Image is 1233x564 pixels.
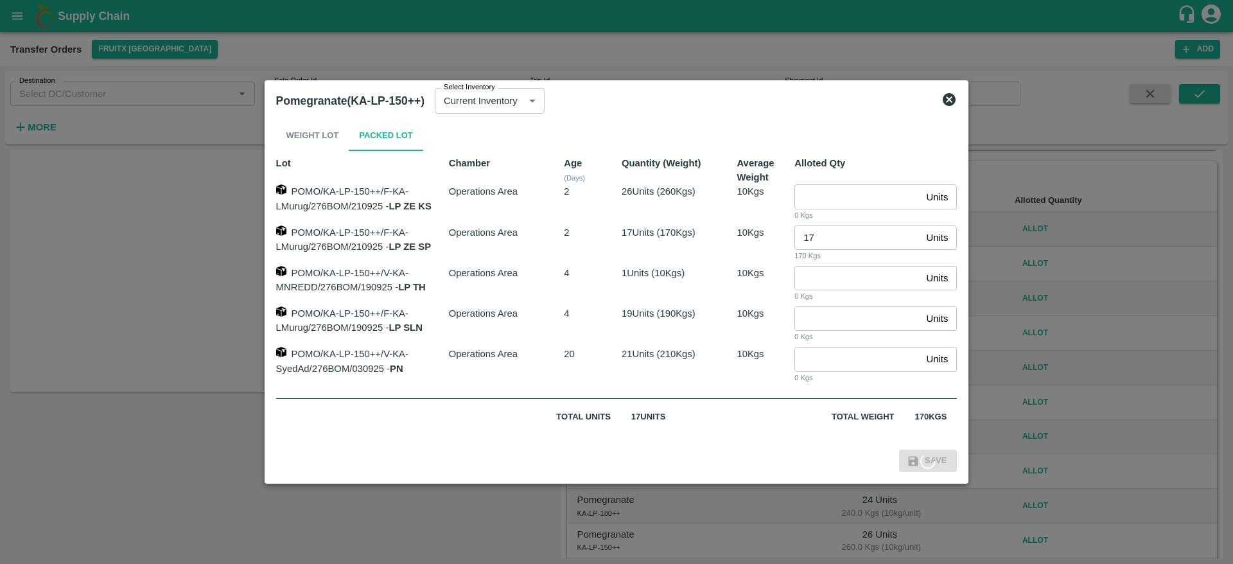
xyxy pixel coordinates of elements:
span: 19 Units ( 190 Kgs) [622,308,695,319]
span: 10 Kgs [737,308,764,319]
span: 4 [564,268,569,278]
img: box [276,306,286,317]
span: Operations Area [449,227,518,238]
strong: LP ZE KS [389,201,432,211]
span: Total units [556,412,611,421]
img: box [276,266,286,276]
p: Units [927,312,949,326]
span: 20 [564,349,575,359]
span: 10 Kgs [737,186,764,197]
img: box [276,347,286,357]
strong: LP TH [398,282,426,292]
span: Average Weight [737,158,774,182]
span: 26 Units ( 260 Kgs) [622,186,695,197]
span: POMO/KA-LP-150++/F-KA-LMurug/276BOM/210925 - [276,186,432,211]
span: Operations Area [449,349,518,359]
span: Operations Area [449,268,518,278]
span: Operations Area [449,308,518,319]
div: 0 Kgs [794,331,957,342]
span: 17 Units [631,412,665,421]
span: 10 Kgs [737,349,764,359]
div: 0 Kgs [794,209,957,221]
strong: LP SLN [389,322,423,333]
p: Current Inventory [444,94,518,108]
span: Operations Area [449,186,518,197]
strong: PN [390,364,403,374]
span: POMO/KA-LP-150++/V-KA-SyedAd/276BOM/030925 - [276,349,408,373]
span: 170 Kgs [915,412,947,421]
span: 2 [564,227,569,238]
img: box [276,184,286,195]
div: 0 Kgs [794,290,957,302]
span: POMO/KA-LP-150++/V-KA-MNREDD/276BOM/190925 - [276,268,426,292]
p: Units [927,231,949,245]
span: Chamber [449,158,490,168]
span: 1 Units ( 10 Kgs) [622,268,685,278]
span: Quantity (Weight) [622,158,701,168]
strong: LP ZE SP [389,242,431,252]
label: Select Inventory [444,82,495,93]
img: box [276,225,286,236]
span: 17 Units ( 170 Kgs) [622,227,695,238]
span: POMO/KA-LP-150++/F-KA-LMurug/276BOM/210925 - [276,227,432,252]
p: Units [927,352,949,366]
button: Packed Lot [349,120,423,151]
div: 170 Kgs [794,250,957,261]
span: 10 Kgs [737,268,764,278]
b: Age [564,158,582,168]
p: Units [927,271,949,285]
div: 0 Kgs [794,372,957,383]
span: 21 Units ( 210 Kgs) [622,349,695,359]
span: POMO/KA-LP-150++/F-KA-LMurug/276BOM/190925 - [276,308,423,333]
span: 4 [564,308,569,319]
span: Alloted Qty [794,158,845,168]
span: 2 [564,186,569,197]
b: Pomegranate(KA-LP-150++) [276,94,424,107]
span: Lot [276,158,291,168]
span: 10 Kgs [737,227,764,238]
span: Total weight [832,412,895,421]
p: Units [927,190,949,204]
